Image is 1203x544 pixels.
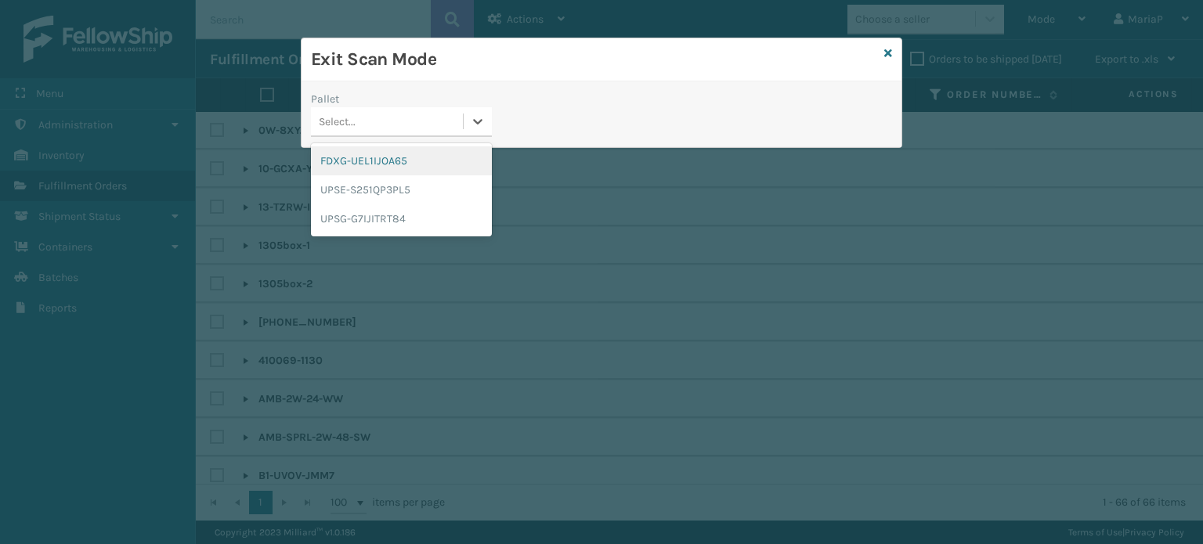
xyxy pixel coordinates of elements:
[311,146,492,175] div: FDXG-UEL1IJOA65
[311,91,339,107] label: Pallet
[311,48,878,71] h3: Exit Scan Mode
[319,113,356,130] div: Select...
[311,175,492,204] div: UPSE-S251QP3PL5
[311,204,492,233] div: UPSG-G7IJITRT84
